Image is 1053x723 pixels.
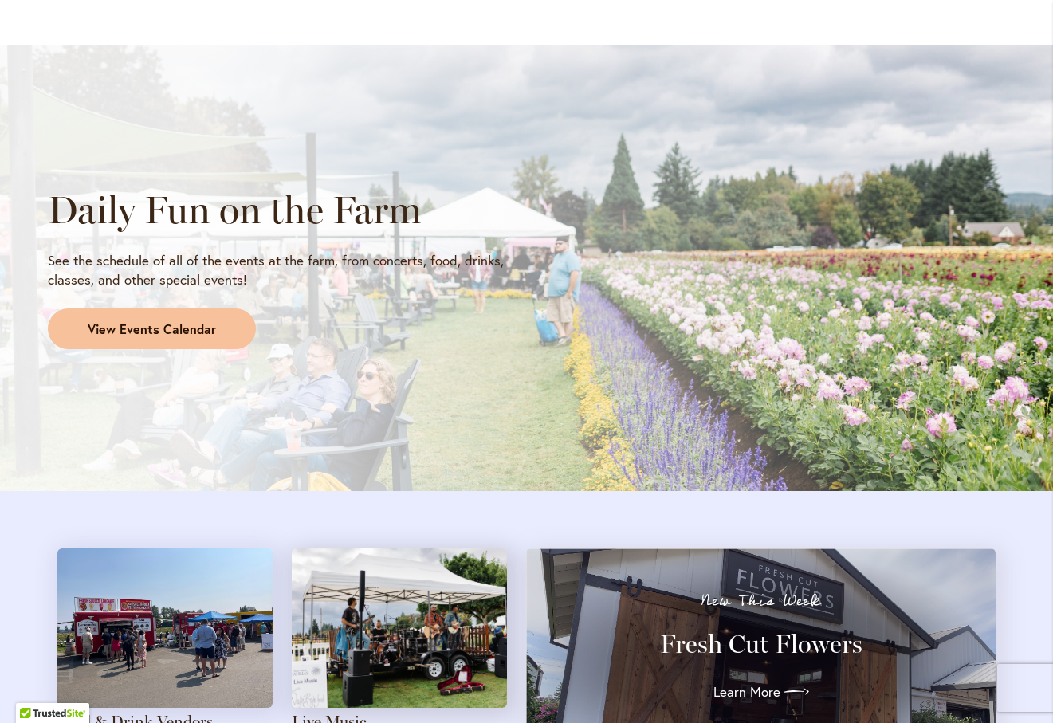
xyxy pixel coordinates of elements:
h3: Fresh Cut Flowers [555,628,967,660]
span: View Events Calendar [88,320,216,339]
img: A four-person band plays with a field of pink dahlias in the background [292,548,507,708]
p: See the schedule of all of the events at the farm, from concerts, food, drinks, classes, and othe... [48,251,513,289]
p: New This Week [555,593,967,609]
a: View Events Calendar [48,308,256,350]
img: Attendees gather around food trucks on a sunny day at the farm [57,548,273,708]
h2: Daily Fun on the Farm [48,187,513,232]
